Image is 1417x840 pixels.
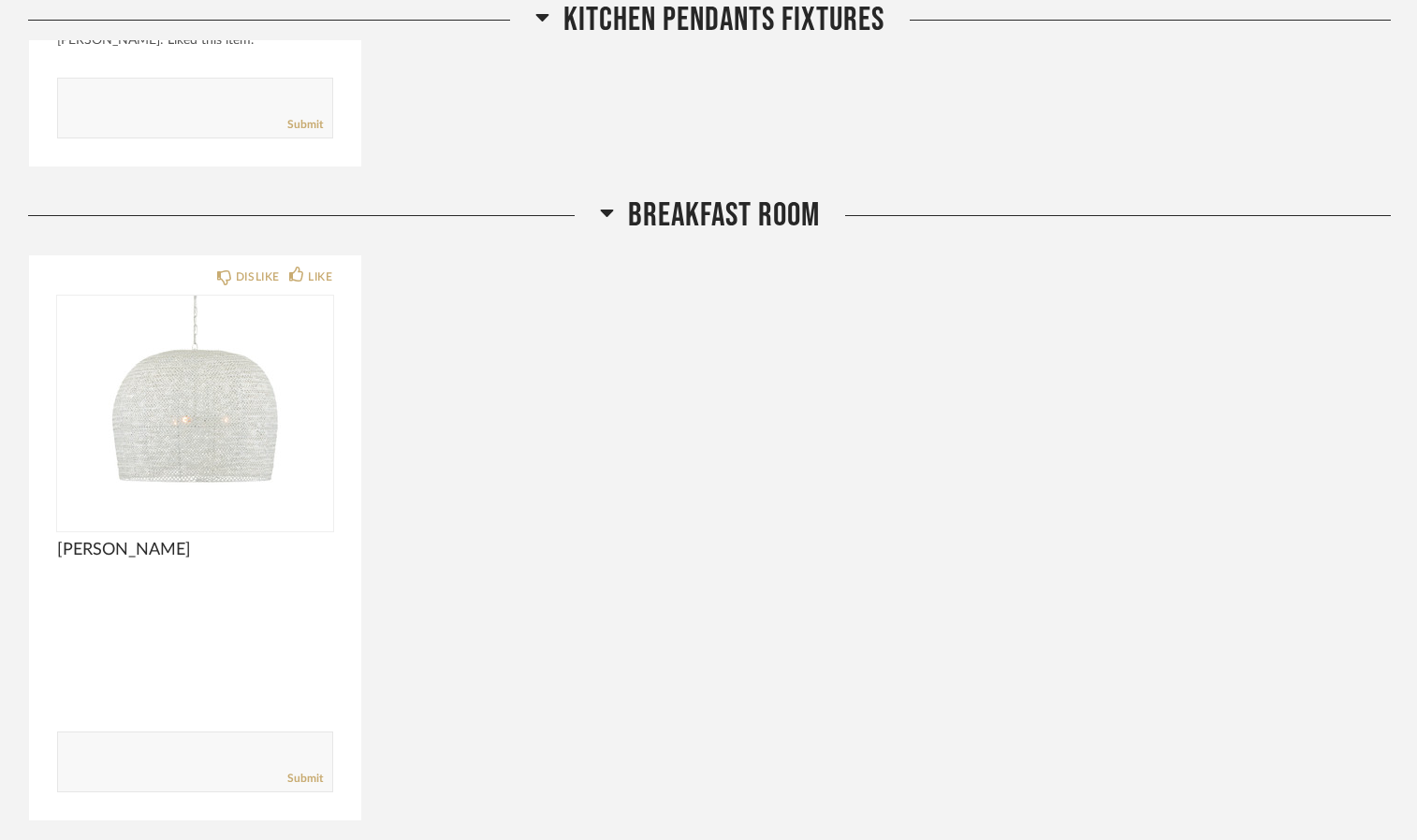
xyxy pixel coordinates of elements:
[308,268,332,286] div: LIKE
[287,117,323,133] a: Submit
[57,296,333,529] img: undefined
[287,771,323,787] a: Submit
[236,268,280,286] div: DISLIKE
[57,540,333,560] span: [PERSON_NAME]
[628,196,820,236] span: Breakfast Room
